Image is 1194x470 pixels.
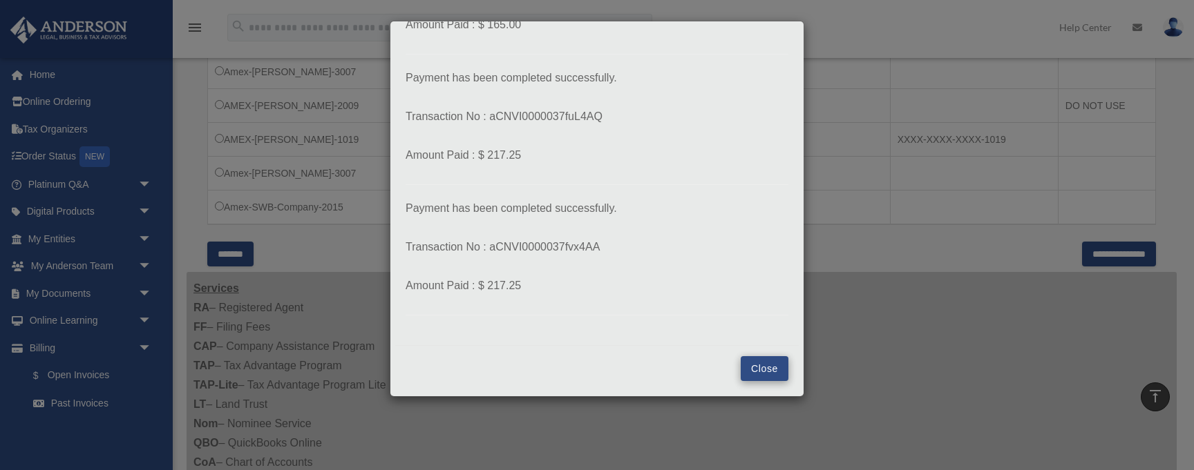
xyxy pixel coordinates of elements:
[406,237,788,257] p: Transaction No : aCNVI0000037fvx4AA
[406,15,788,35] p: Amount Paid : $ 165.00
[406,276,788,295] p: Amount Paid : $ 217.25
[406,68,788,88] p: Payment has been completed successfully.
[406,107,788,126] p: Transaction No : aCNVI0000037fuL4AQ
[406,199,788,218] p: Payment has been completed successfully.
[406,146,788,165] p: Amount Paid : $ 217.25
[741,356,788,381] button: Close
